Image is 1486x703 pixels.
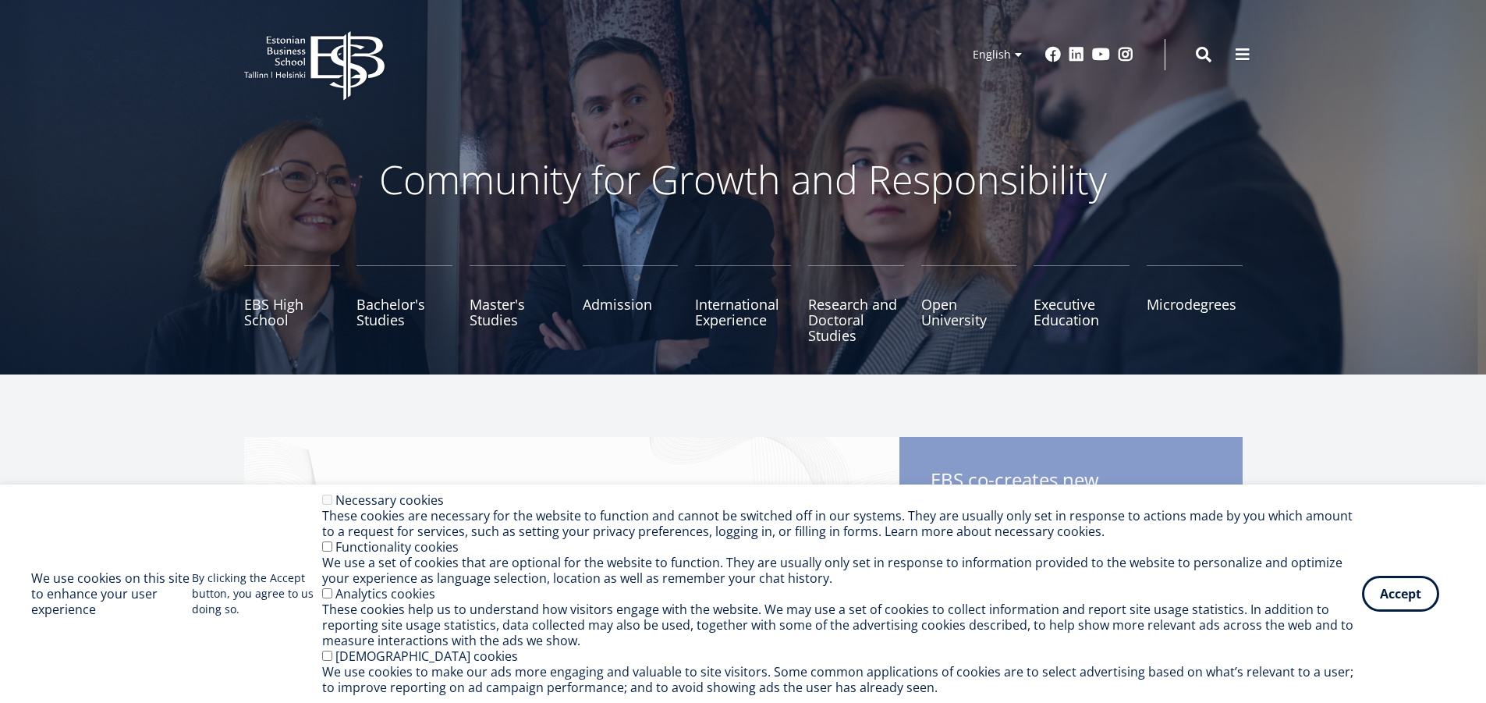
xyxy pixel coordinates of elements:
a: Admission [583,265,679,343]
a: International Experience [695,265,791,343]
label: Functionality cookies [335,538,459,556]
a: EBS High School [244,265,340,343]
button: Accept [1362,576,1439,612]
p: Community for Growth and Responsibility [330,156,1157,203]
a: Open University [921,265,1017,343]
span: EBS co-creates new [931,468,1211,520]
a: Linkedin [1069,47,1084,62]
a: Bachelor's Studies [356,265,452,343]
div: These cookies help us to understand how visitors engage with the website. We may use a set of coo... [322,602,1362,648]
a: Master's Studies [470,265,566,343]
a: Youtube [1092,47,1110,62]
h2: We use cookies on this site to enhance your user experience [31,570,192,617]
p: By clicking the Accept button, you agree to us doing so. [192,570,322,617]
a: Microdegrees [1147,265,1243,343]
a: Executive Education [1034,265,1130,343]
a: Research and Doctoral Studies [808,265,904,343]
div: We use cookies to make our ads more engaging and valuable to site visitors. Some common applicati... [322,664,1362,695]
label: Necessary cookies [335,492,444,509]
div: These cookies are necessary for the website to function and cannot be switched off in our systems... [322,508,1362,539]
a: Instagram [1118,47,1133,62]
label: Analytics cookies [335,585,435,602]
a: Facebook [1045,47,1061,62]
div: We use a set of cookies that are optional for the website to function. They are usually only set ... [322,555,1362,586]
label: [DEMOGRAPHIC_DATA] cookies [335,648,518,665]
